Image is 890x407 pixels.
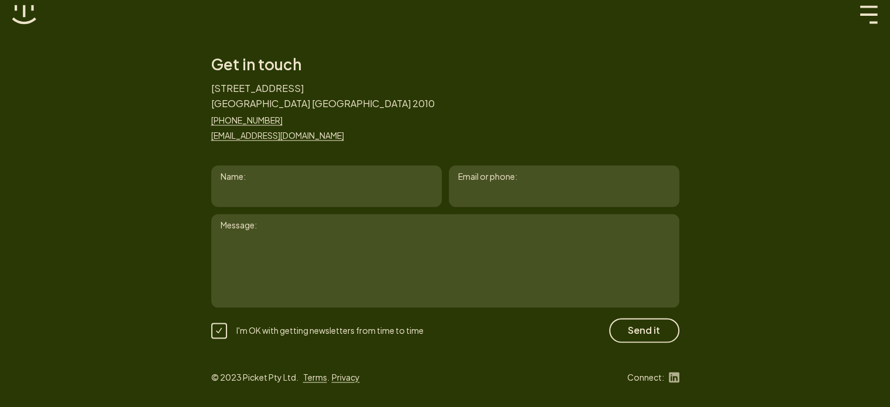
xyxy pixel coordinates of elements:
[332,372,360,382] a: Privacy
[458,170,517,183] label: Email or phone:
[236,325,424,336] span: I'm OK with getting newsletters from time to time
[627,371,664,384] p: Connect:
[303,372,327,382] a: Terms
[211,214,679,236] label: Message:
[211,81,435,111] p: [STREET_ADDRESS] [GEOGRAPHIC_DATA] [GEOGRAPHIC_DATA] 2010
[211,114,435,126] a: [PHONE_NUMBER]
[211,55,435,74] h2: Get in touch
[211,129,435,142] a: [EMAIL_ADDRESS][DOMAIN_NAME]
[609,318,679,343] button: Send it
[221,170,246,183] label: Name:
[303,371,367,384] div: .
[211,371,298,384] p: © 2023 Picket Pty Ltd.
